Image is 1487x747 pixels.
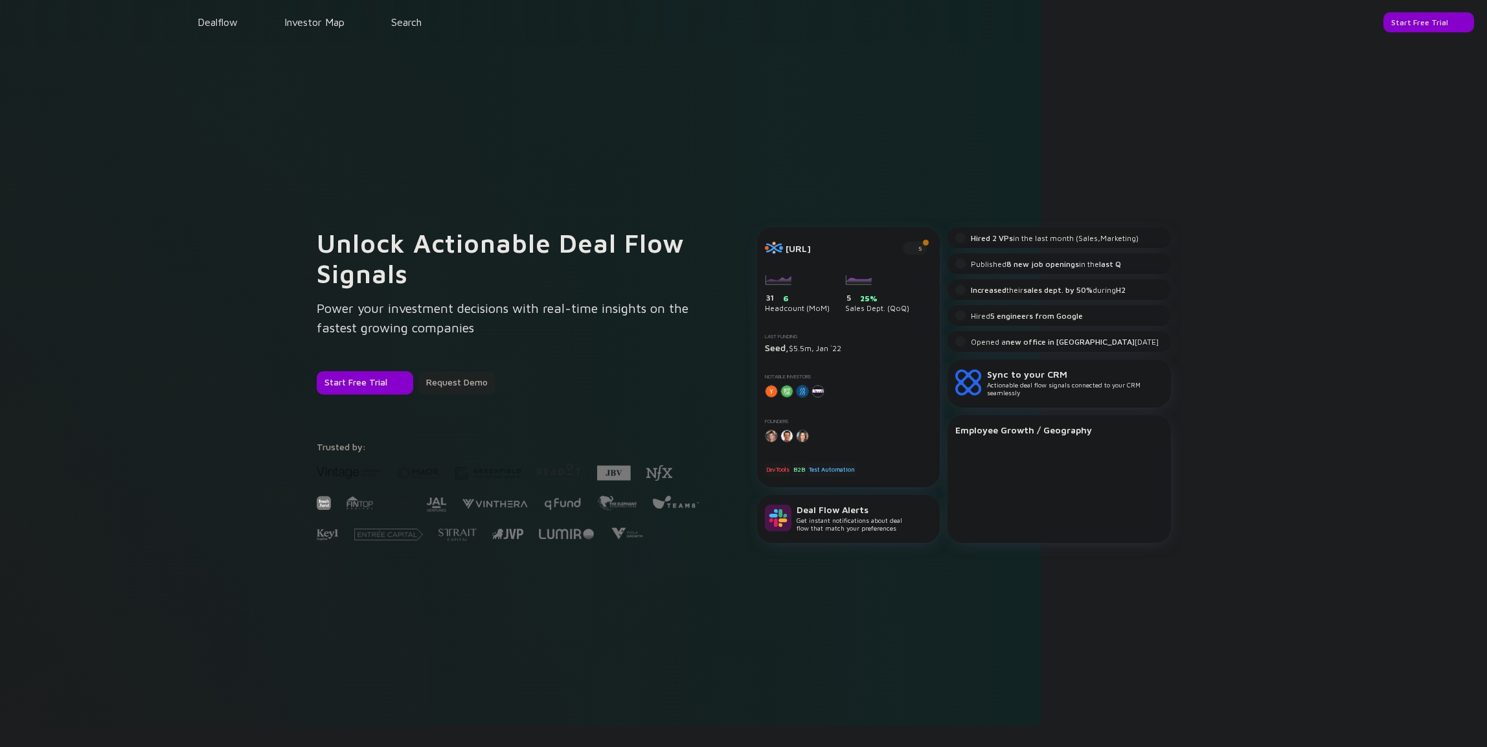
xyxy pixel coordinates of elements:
img: The Elephant [597,496,637,511]
div: Test Automation [808,463,856,476]
div: 6 [782,293,789,303]
div: Sales Dept. (QoQ) [845,275,909,313]
a: Search [391,16,422,28]
img: JBV Capital [597,465,631,481]
img: NFX [646,465,672,481]
img: FINTOP Capital [346,496,374,510]
img: Team8 [652,495,699,509]
strong: last Q [1099,259,1121,269]
div: Get instant notifications about deal flow that match your preferences [797,504,902,532]
div: 31 [766,293,830,303]
div: Notable Investors [765,374,932,380]
div: Employee Growth / Geography [955,424,1163,435]
button: Request Demo [418,371,495,395]
img: Viola Growth [609,527,644,540]
strong: H2 [1116,285,1126,295]
img: Lumir Ventures [539,529,594,539]
div: Trusted by: [317,441,701,452]
img: Key1 Capital [317,529,339,541]
img: Vinthera [462,498,528,510]
div: Sync to your CRM [987,369,1163,380]
img: Strait Capital [438,529,477,541]
img: Greenfield Partners [455,467,521,479]
button: Start Free Trial [317,371,413,395]
div: Actionable deal flow signals connected to your CRM seamlessly [987,369,1163,396]
div: Deal Flow Alerts [797,504,902,515]
div: Opened a [DATE] [955,336,1159,347]
strong: Increased [971,285,1006,295]
div: Headcount (MoM) [765,275,830,313]
strong: 5 engineers from Google [990,311,1083,321]
img: Entrée Capital [354,529,423,540]
h1: Unlock Actionable Deal Flow Signals [317,227,705,288]
div: B2B [792,463,806,476]
strong: Hired 2 VPs [971,233,1013,243]
img: Vintage Investment Partners [317,465,381,480]
div: Founders [765,419,932,424]
strong: 8 new job openings [1006,259,1079,269]
div: in the last month (Sales,Marketing) [955,233,1139,243]
strong: sales dept. by 50% [1023,285,1093,295]
span: Seed, [765,342,789,353]
div: Published in the [955,259,1121,269]
div: 25% [859,293,878,303]
div: their during [955,284,1126,295]
img: Red Dot Capital Partners [536,461,582,482]
span: Power your investment decisions with real-time insights on the fastest growing companies [317,301,688,335]
div: $5.5m, Jan `22 [765,342,932,353]
a: Investor Map [284,16,345,28]
img: JAL Ventures [426,498,446,512]
button: Start Free Trial [1383,12,1474,32]
div: [URL] [786,243,895,254]
div: DevTools [765,463,791,476]
div: Hired [955,310,1083,321]
div: Last Funding [765,334,932,339]
a: Dealflow [198,16,238,28]
img: Q Fund [543,496,582,511]
img: Jerusalem Venture Partners [492,529,523,539]
div: 5 [846,293,909,303]
strong: new office in [GEOGRAPHIC_DATA] [1006,337,1135,347]
img: Israel Secondary Fund [389,497,411,509]
img: Maor Investments [397,463,440,484]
